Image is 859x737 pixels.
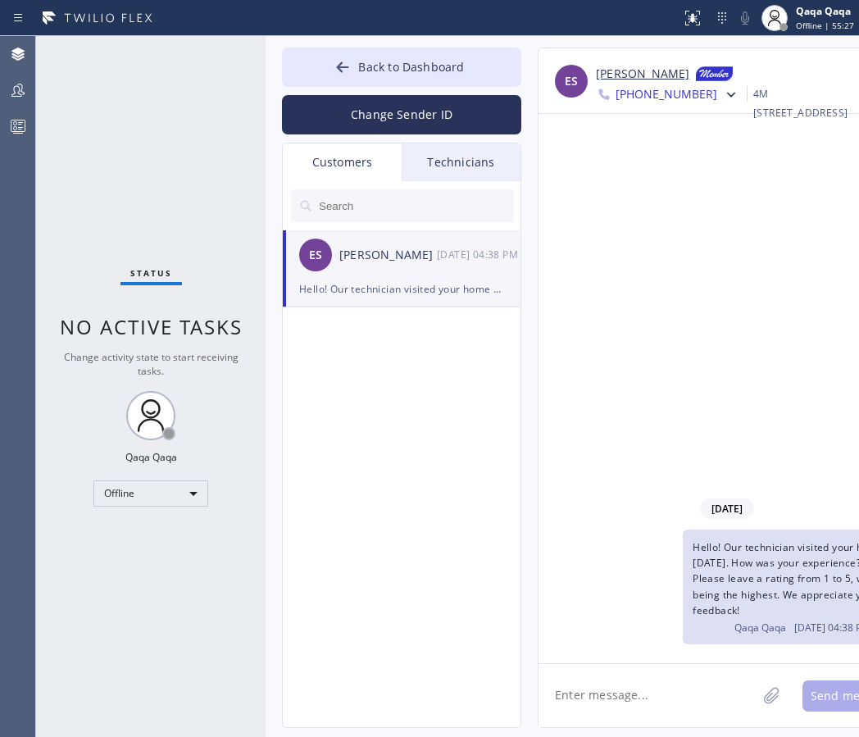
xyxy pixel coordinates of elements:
span: No active tasks [60,313,243,340]
span: Back to Dashboard [358,59,464,75]
span: [PHONE_NUMBER] [616,86,717,106]
div: [PERSON_NAME] [339,246,437,265]
div: Hello! Our technician visited your home [DATE]. How was your experience? Please leave a rating fr... [299,280,504,298]
div: Qaqa Qaqa [125,450,177,464]
div: 09/11/2025 9:38 AM [437,245,522,264]
button: Mute [734,7,757,30]
button: Change Sender ID [282,95,521,134]
span: [DATE] [700,498,754,519]
span: Offline | 55:27 [796,20,854,31]
span: ES [309,246,322,265]
div: Customers [283,143,402,181]
span: Change activity state to start receiving tasks. [64,350,239,378]
span: Qaqa Qaqa [734,621,786,635]
span: Status [130,267,172,279]
span: ES [565,72,578,91]
div: Qaqa Qaqa [796,4,854,18]
div: Offline [93,480,208,507]
a: [PERSON_NAME] [596,65,689,84]
button: Back to Dashboard [282,48,521,87]
div: Technicians [402,143,520,181]
input: Search [317,189,514,222]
